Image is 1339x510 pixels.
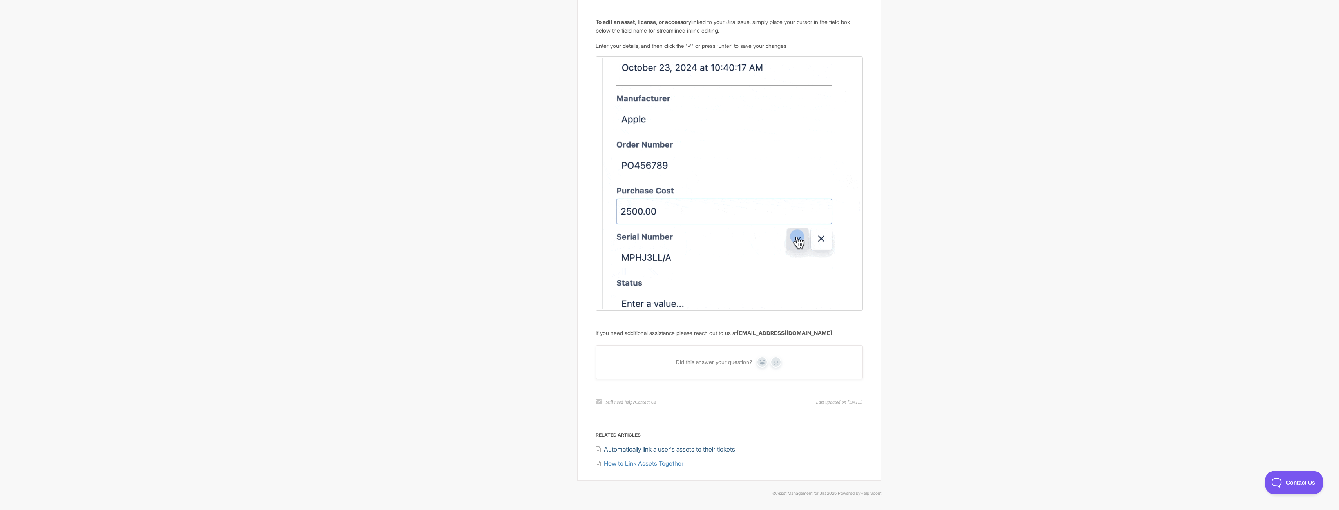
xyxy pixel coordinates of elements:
[604,459,683,467] span: How to Link Assets Together
[604,445,735,453] span: Automatically link a user's assets to their tickets
[605,399,656,406] p: Still need help?
[838,491,881,496] span: Powered by
[635,399,656,405] a: Contact Us
[595,445,735,453] a: Automatically link a user's assets to their tickets
[861,491,881,496] a: Help Scout
[458,490,881,497] p: © 2025.
[596,18,691,25] b: To edit an asset, license, or accessory
[676,359,752,366] span: Did this answer your question?
[816,399,862,406] time: Last updated on [DATE]
[596,42,862,50] p: Enter your details, and then click the '✔' or press ‘Enter’ to save your changes
[596,329,862,337] p: If you need additional assistance please reach out to us at
[596,18,862,35] p: linked to your Jira issue, simply place your cursor in the field box below the field name for str...
[737,330,832,336] b: [EMAIL_ADDRESS][DOMAIN_NAME]
[776,491,827,496] a: Asset Management for Jira
[596,56,862,311] img: file-SlZix0umVT.gif
[595,459,683,467] a: How to Link Assets Together
[596,431,862,439] h3: Related Articles
[1265,471,1323,494] iframe: Toggle Customer Support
